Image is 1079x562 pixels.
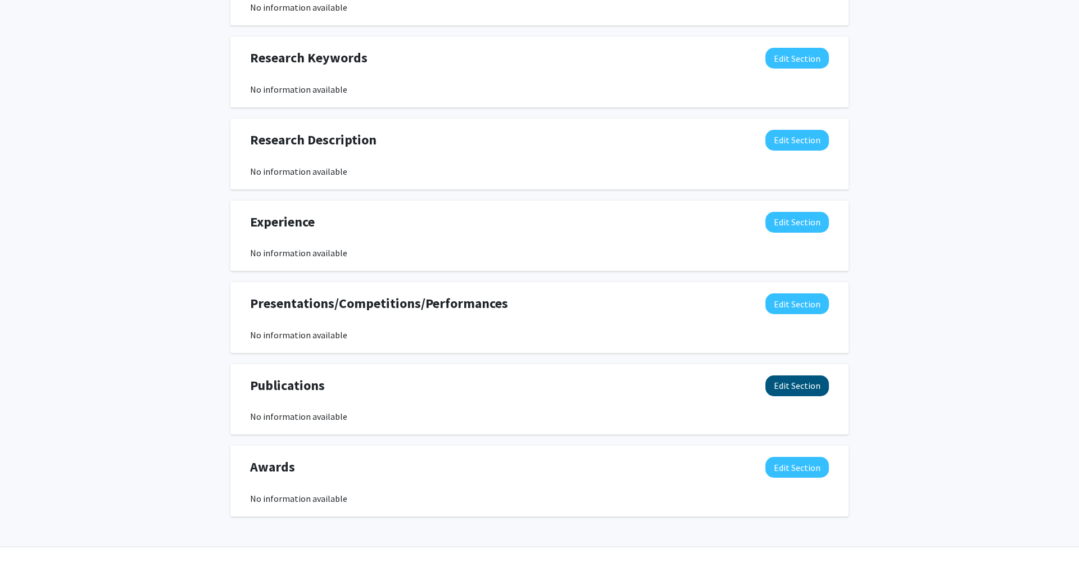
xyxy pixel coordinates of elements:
[765,212,829,233] button: Edit Experience
[250,1,829,14] div: No information available
[250,212,315,232] span: Experience
[250,83,829,96] div: No information available
[250,246,829,260] div: No information available
[250,165,829,178] div: No information available
[250,293,508,314] span: Presentations/Competitions/Performances
[250,130,377,150] span: Research Description
[765,48,829,69] button: Edit Research Keywords
[250,48,368,68] span: Research Keywords
[250,457,295,477] span: Awards
[765,375,829,396] button: Edit Publications
[765,130,829,151] button: Edit Research Description
[250,492,829,505] div: No information available
[250,375,325,396] span: Publications
[8,511,48,554] iframe: Chat
[765,293,829,314] button: Edit Presentations/Competitions/Performances
[250,328,829,342] div: No information available
[765,457,829,478] button: Edit Awards
[250,410,829,423] div: No information available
